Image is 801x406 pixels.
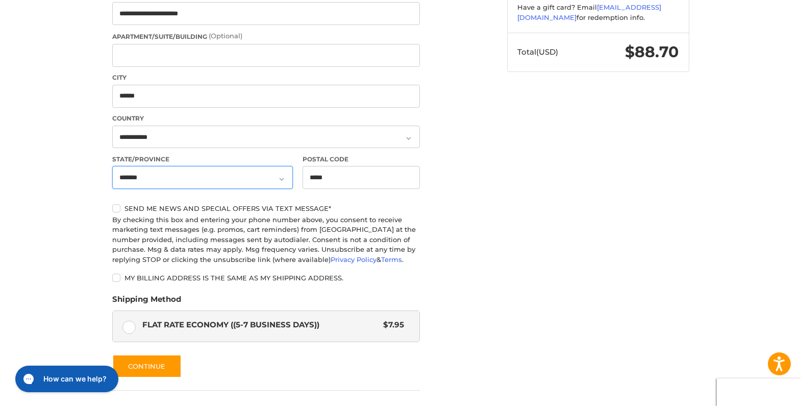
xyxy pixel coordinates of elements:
[112,215,420,265] div: By checking this box and entering your phone number above, you consent to receive marketing text ...
[112,31,420,41] label: Apartment/Suite/Building
[112,114,420,123] label: Country
[112,354,182,378] button: Continue
[331,255,377,264] a: Privacy Policy
[112,73,420,82] label: City
[517,3,679,22] div: Have a gift card? Email for redemption info.
[112,294,181,310] legend: Shipping Method
[142,319,379,331] span: Flat Rate Economy ((5-7 Business Days))
[112,155,293,164] label: State/Province
[112,204,420,212] label: Send me news and special offers via text message*
[112,274,420,282] label: My billing address is the same as my shipping address.
[381,255,402,264] a: Terms
[517,3,661,21] a: [EMAIL_ADDRESS][DOMAIN_NAME]
[209,32,242,40] small: (Optional)
[10,362,121,396] iframe: Gorgias live chat messenger
[379,319,405,331] span: $7.95
[303,155,420,164] label: Postal Code
[717,378,801,406] iframe: Google Customer Reviews
[625,42,679,61] span: $88.70
[517,47,558,57] span: Total (USD)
